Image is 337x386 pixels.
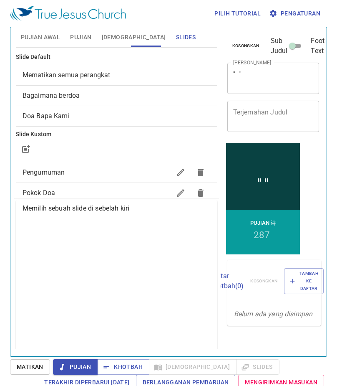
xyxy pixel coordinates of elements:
span: Pujian [70,32,91,43]
span: Khotbah [104,362,143,372]
span: Pengaturan [271,8,320,19]
span: Footer Text [311,36,330,56]
textarea: " " [233,70,314,86]
button: Tambah ke Daftar [284,268,324,295]
img: True Jesus Church [10,6,126,21]
button: Pengaturan [267,6,324,21]
div: Bagaimana berdoa [16,86,217,106]
span: [object Object] [23,112,70,120]
div: Daftar Khotbah(0)KosongkanTambah ke Daftar [227,260,321,303]
iframe: from-child [224,141,302,256]
h6: Slide Kustom [16,130,217,139]
span: Pujian [60,362,91,372]
div: Pokok Doa [16,183,217,203]
span: Tambah ke Daftar [289,270,318,293]
div: Mematikan semua perangkat [16,65,217,85]
span: Pokok Doa [23,189,55,197]
button: Matikan [10,359,50,375]
p: Memilih sebuah slide di sebelah kiri [23,203,214,213]
p: Daftar Khotbah ( 0 ) [210,271,244,291]
span: Pengumuman [23,168,65,176]
button: Kosongkan [227,41,264,51]
span: [object Object] [23,71,111,79]
span: Kosongkan [232,42,259,50]
button: Pilih tutorial [211,6,264,21]
span: Pujian Awal [21,32,60,43]
div: Pengumuman [16,163,217,183]
button: Khotbah [97,359,149,375]
i: Belum ada yang disimpan [234,310,312,318]
div: Doa Bapa Kami [16,106,217,126]
span: Sub Judul [271,36,288,56]
span: [object Object] [23,91,80,99]
span: Pilih tutorial [214,8,261,19]
span: Slides [176,32,196,43]
span: Matikan [17,362,43,372]
button: Pujian [53,359,98,375]
h6: Slide Default [16,53,217,62]
span: [DEMOGRAPHIC_DATA] [102,32,166,43]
